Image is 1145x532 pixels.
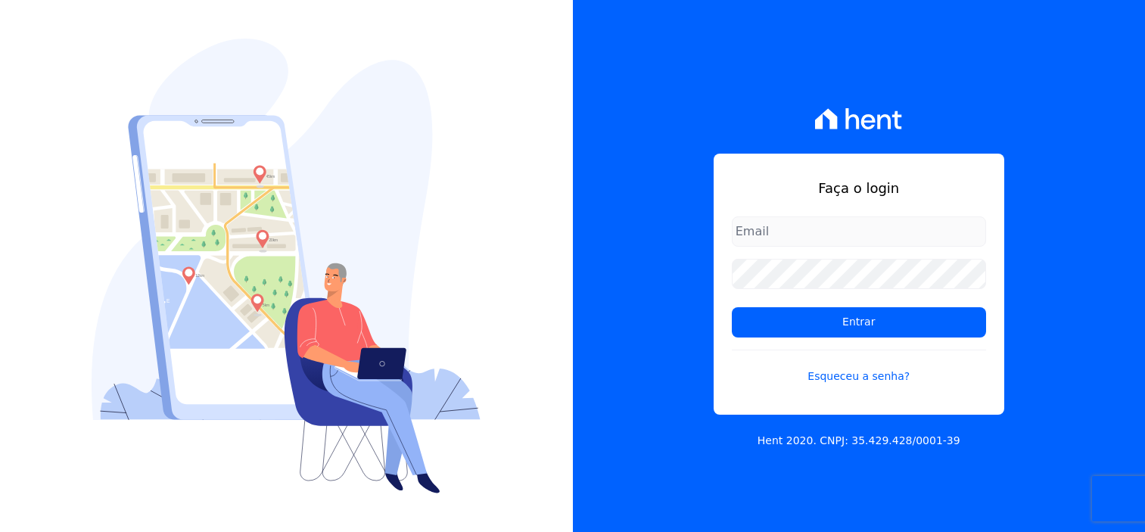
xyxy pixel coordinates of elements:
[732,350,986,384] a: Esqueceu a senha?
[732,216,986,247] input: Email
[732,307,986,338] input: Entrar
[92,39,481,493] img: Login
[758,433,960,449] p: Hent 2020. CNPJ: 35.429.428/0001-39
[732,178,986,198] h1: Faça o login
